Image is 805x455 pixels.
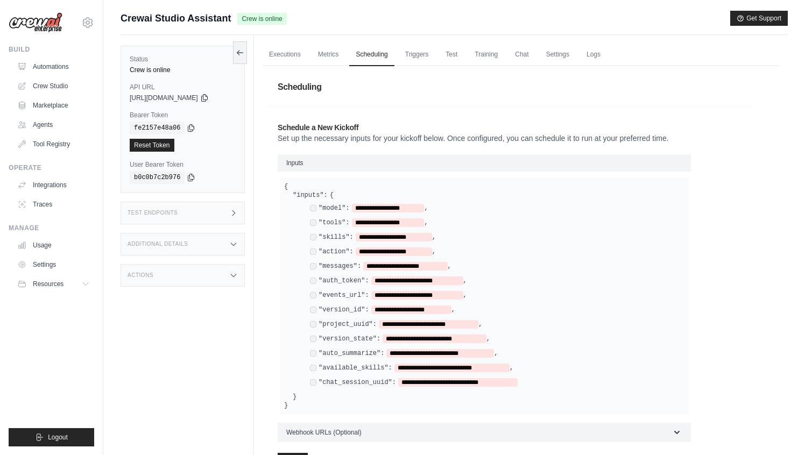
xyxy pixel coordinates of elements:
[263,44,307,66] a: Executions
[463,291,467,300] span: ,
[13,275,94,293] button: Resources
[439,44,464,66] a: Test
[284,402,288,409] span: }
[580,44,607,66] a: Logs
[130,160,236,169] label: User Bearer Token
[130,139,174,152] a: Reset Token
[237,13,286,25] span: Crew is online
[13,136,94,153] a: Tool Registry
[278,133,743,144] p: Set up the necessary inputs for your kickoff below. Once configured, you can schedule it to run a...
[478,320,482,329] span: ,
[319,262,361,271] label: "messages":
[319,320,377,329] label: "project_uuid":
[9,224,94,232] div: Manage
[319,378,396,387] label: "chat_session_uuid":
[33,280,63,288] span: Resources
[130,171,185,184] code: b0c0b7c2b976
[330,191,334,200] span: {
[128,241,188,247] h3: Additional Details
[751,403,805,455] iframe: Chat Widget
[13,176,94,194] a: Integrations
[319,204,350,212] label: "model":
[432,247,436,256] span: ,
[278,122,743,133] h2: Schedule a New Kickoff
[48,433,68,442] span: Logout
[121,11,231,26] span: Crewai Studio Assistant
[730,11,788,26] button: Get Support
[130,83,236,91] label: API URL
[319,305,369,314] label: "version_id":
[319,364,392,372] label: "available_skills":
[128,210,178,216] h3: Test Endpoints
[13,97,94,114] a: Marketplace
[293,191,328,200] label: "inputs":
[130,111,236,119] label: Bearer Token
[9,45,94,54] div: Build
[319,233,354,241] label: "skills":
[319,218,350,227] label: "tools":
[509,44,535,66] a: Chat
[128,272,153,279] h3: Actions
[448,262,451,271] span: ,
[432,233,436,241] span: ,
[269,72,773,102] h1: Scheduling
[399,44,435,66] a: Triggers
[468,44,504,66] a: Training
[13,256,94,273] a: Settings
[286,159,303,167] span: Inputs
[349,44,394,66] a: Scheduling
[130,66,236,74] div: Crew is online
[130,122,185,134] code: fe2157e48a06
[319,247,354,256] label: "action":
[451,305,455,314] span: ,
[286,428,362,437] span: Webhook URLs (Optional)
[278,423,691,442] button: Webhook URLs (Optional)
[13,116,94,133] a: Agents
[319,349,384,358] label: "auto_summarize":
[424,218,428,227] span: ,
[9,428,94,446] button: Logout
[130,94,198,102] span: [URL][DOMAIN_NAME]
[312,44,345,66] a: Metrics
[319,276,369,285] label: "auth_token":
[13,237,94,254] a: Usage
[540,44,576,66] a: Settings
[284,183,288,190] span: {
[9,12,62,33] img: Logo
[486,335,490,343] span: ,
[9,163,94,172] div: Operate
[494,349,498,358] span: ,
[13,196,94,213] a: Traces
[13,58,94,75] a: Automations
[463,276,467,285] span: ,
[13,77,94,95] a: Crew Studio
[293,393,296,401] span: }
[130,55,236,63] label: Status
[319,335,380,343] label: "version_state":
[319,291,369,300] label: "events_url":
[424,204,428,212] span: ,
[510,364,513,372] span: ,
